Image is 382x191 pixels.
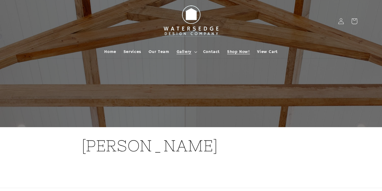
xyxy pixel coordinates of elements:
a: Services [120,45,145,58]
a: Contact [200,45,223,58]
span: View Cart [257,49,278,54]
span: Gallery [176,49,191,54]
a: Shop Now! [223,45,253,58]
span: Services [124,49,141,54]
span: Contact [203,49,220,54]
a: Our Team [145,45,173,58]
summary: Gallery [173,45,199,58]
a: Home [101,45,120,58]
span: Shop Now! [227,49,250,54]
a: View Cart [253,45,281,58]
h1: [PERSON_NAME] [82,136,301,156]
span: Home [104,49,116,54]
img: Watersedge Design Co [158,2,224,40]
span: Our Team [149,49,169,54]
